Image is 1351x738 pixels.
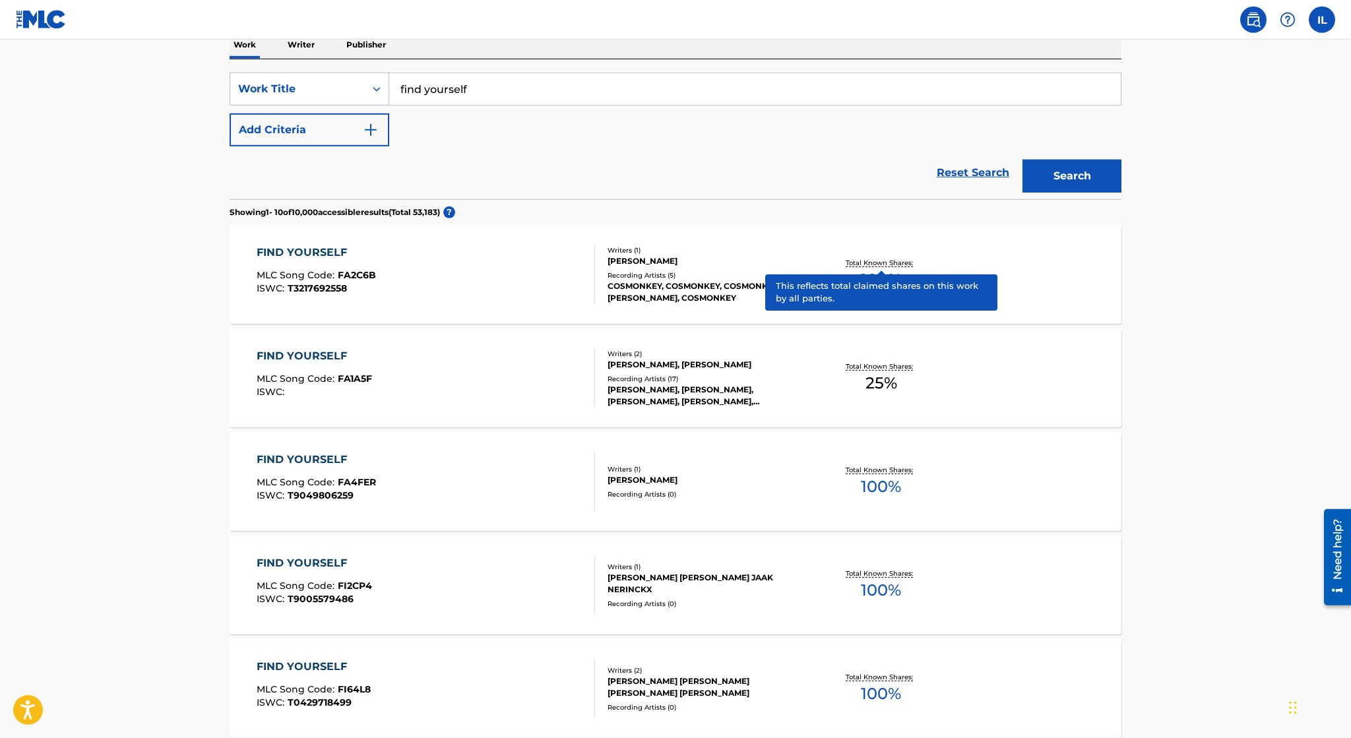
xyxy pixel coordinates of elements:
span: T0429718499 [288,696,352,708]
span: ISWC : [257,489,288,501]
div: [PERSON_NAME] [608,474,807,486]
p: Total Known Shares: [846,465,916,475]
button: Search [1022,160,1121,193]
p: Total Known Shares: [846,672,916,682]
iframe: Chat Widget [1285,675,1351,738]
span: T3217692558 [288,282,347,294]
span: FI2CP4 [338,580,372,592]
div: Help [1274,7,1301,33]
div: FIND YOURSELF [257,659,371,675]
p: Writer [284,31,319,59]
span: MLC Song Code : [257,580,338,592]
div: FIND YOURSELF [257,555,372,571]
a: Reset Search [930,158,1016,187]
div: User Menu [1309,7,1335,33]
div: Recording Artists ( 17 ) [608,374,807,384]
p: Work [230,31,260,59]
div: [PERSON_NAME], [PERSON_NAME], [PERSON_NAME], [PERSON_NAME], [PERSON_NAME] [608,384,807,408]
a: FIND YOURSELFMLC Song Code:FI2CP4ISWC:T9005579486Writers (1)[PERSON_NAME] [PERSON_NAME] JAAK NERI... [230,536,1121,634]
span: T9005579486 [288,593,354,605]
div: COSMONKEY, COSMONKEY, COSMONKEY, [PERSON_NAME], COSMONKEY [608,280,807,304]
form: Search Form [230,73,1121,199]
span: FA2C6B [338,269,376,281]
img: 9d2ae6d4665cec9f34b9.svg [363,122,379,138]
div: [PERSON_NAME], [PERSON_NAME] [608,359,807,371]
div: FIND YOURSELF [257,452,376,468]
div: [PERSON_NAME] [PERSON_NAME] JAAK NERINCKX [608,572,807,596]
div: Writers ( 2 ) [608,349,807,359]
a: FIND YOURSELFMLC Song Code:FA2C6BISWC:T3217692558Writers (1)[PERSON_NAME]Recording Artists (5)COS... [230,225,1121,324]
span: FI64L8 [338,683,371,695]
div: FIND YOURSELF [257,245,376,261]
span: ISWC : [257,282,288,294]
a: FIND YOURSELFMLC Song Code:FI64L8ISWC:T0429718499Writers (2)[PERSON_NAME] [PERSON_NAME] [PERSON_N... [230,639,1121,738]
span: FA1A5F [338,373,372,384]
span: MLC Song Code : [257,683,338,695]
div: Writers ( 1 ) [608,245,807,255]
p: Total Known Shares: [846,258,916,268]
span: FA4FER [338,476,376,488]
span: 100 % [861,578,901,602]
span: 25 % [865,371,897,395]
div: Writers ( 1 ) [608,562,807,572]
div: Writers ( 1 ) [608,464,807,474]
span: MLC Song Code : [257,269,338,281]
div: Recording Artists ( 0 ) [608,599,807,609]
span: 100 % [861,682,901,706]
span: MLC Song Code : [257,476,338,488]
img: search [1245,12,1261,28]
div: [PERSON_NAME] [PERSON_NAME] [PERSON_NAME] [PERSON_NAME] [608,675,807,699]
span: MLC Song Code : [257,373,338,384]
div: Work Title [238,81,357,97]
span: ISWC : [257,696,288,708]
button: Add Criteria [230,113,389,146]
a: FIND YOURSELFMLC Song Code:FA4FERISWC:T9049806259Writers (1)[PERSON_NAME]Recording Artists (0)Tot... [230,432,1121,531]
span: T9049806259 [288,489,354,501]
a: Public Search [1240,7,1267,33]
iframe: Resource Center [1314,503,1351,612]
img: help [1280,12,1296,28]
div: Recording Artists ( 0 ) [608,489,807,499]
p: Total Known Shares: [846,569,916,578]
div: Recording Artists ( 5 ) [608,270,807,280]
a: FIND YOURSELFMLC Song Code:FA1A5FISWC:Writers (2)[PERSON_NAME], [PERSON_NAME]Recording Artists (1... [230,328,1121,427]
img: MLC Logo [16,10,67,29]
div: Writers ( 2 ) [608,665,807,675]
span: ISWC : [257,593,288,605]
p: Publisher [342,31,390,59]
span: ISWC : [257,386,288,398]
p: Total Known Shares: [846,361,916,371]
span: ? [443,206,455,218]
p: Showing 1 - 10 of 10,000 accessible results (Total 53,183 ) [230,206,440,218]
span: 100 % [861,475,901,499]
div: Drag [1289,688,1297,727]
div: Recording Artists ( 0 ) [608,702,807,712]
div: FIND YOURSELF [257,348,372,364]
span: 100 % [861,268,901,292]
div: [PERSON_NAME] [608,255,807,267]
